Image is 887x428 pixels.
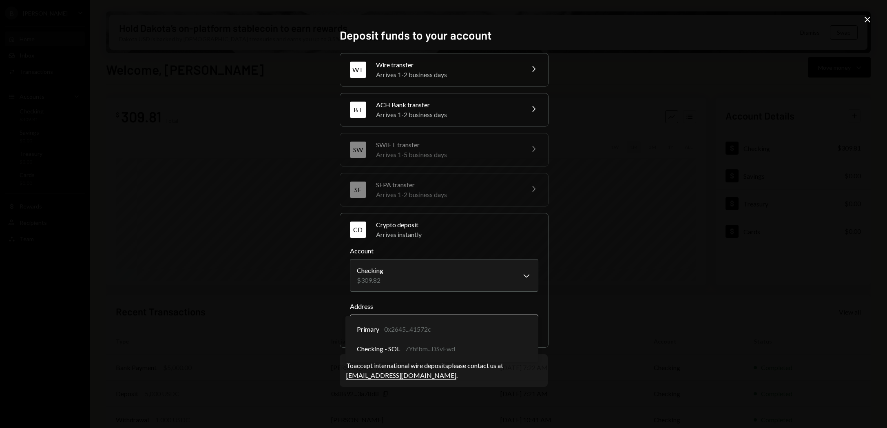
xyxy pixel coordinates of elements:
[350,222,366,238] div: CD
[376,110,519,120] div: Arrives 1-2 business days
[357,344,400,354] span: Checking - SOL
[376,70,519,80] div: Arrives 1-2 business days
[350,62,366,78] div: WT
[405,344,455,354] div: 7Yhfbm...DSvFwd
[350,182,366,198] div: SE
[350,246,538,256] label: Account
[376,230,538,240] div: Arrives instantly
[376,140,519,150] div: SWIFT transfer
[350,142,366,158] div: SW
[376,150,519,160] div: Arrives 1-5 business days
[340,27,548,43] h2: Deposit funds to your account
[376,220,538,230] div: Crypto deposit
[376,180,519,190] div: SEPA transfer
[384,324,431,334] div: 0x2645...41572c
[376,190,519,200] div: Arrives 1-2 business days
[350,315,538,337] button: Address
[376,60,519,70] div: Wire transfer
[350,102,366,118] div: BT
[357,324,379,334] span: Primary
[346,371,456,380] a: [EMAIL_ADDRESS][DOMAIN_NAME]
[376,100,519,110] div: ACH Bank transfer
[346,361,541,380] div: To accept international wire deposits please contact us at .
[350,259,538,292] button: Account
[350,302,538,311] label: Address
